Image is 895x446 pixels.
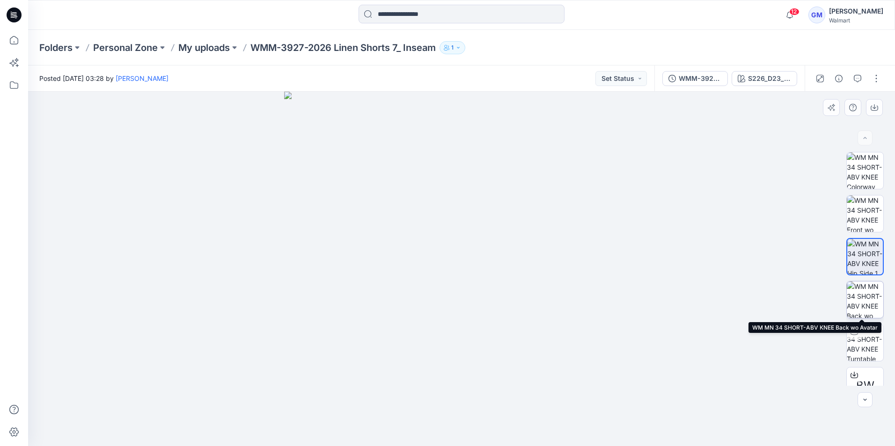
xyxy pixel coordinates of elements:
[847,239,883,274] img: WM MN 34 SHORT-ABV KNEE Hip Side 1 wo Avatar
[178,41,230,54] a: My uploads
[748,73,791,84] div: S226_D23_FA_Dobby Stripe_Dark Navy_M25338B
[856,377,874,394] span: BW
[831,71,846,86] button: Details
[451,43,454,53] p: 1
[116,74,169,82] a: [PERSON_NAME]
[250,41,436,54] p: WMM-3927-2026 Linen Shorts 7_ Inseam
[847,152,883,189] img: WM MN 34 SHORT-ABV KNEE Colorway wo Avatar
[662,71,728,86] button: WMM-3927-2026 Linen Shorts 7_ Inseam_Full Colorway
[808,7,825,23] div: GM
[789,8,800,15] span: 12
[732,71,797,86] button: S226_D23_FA_Dobby Stripe_Dark Navy_M25338B
[679,73,722,84] div: WMM-3927-2026 Linen Shorts 7_ Inseam_Full Colorway
[93,41,158,54] a: Personal Zone
[829,17,883,24] div: Walmart
[39,41,73,54] a: Folders
[847,195,883,232] img: WM MN 34 SHORT-ABV KNEE Front wo Avatar
[440,41,465,54] button: 1
[39,73,169,83] span: Posted [DATE] 03:28 by
[284,92,639,446] img: eyJhbGciOiJIUzI1NiIsImtpZCI6IjAiLCJzbHQiOiJzZXMiLCJ0eXAiOiJKV1QifQ.eyJkYXRhIjp7InR5cGUiOiJzdG9yYW...
[847,324,883,361] img: WM MN 34 SHORT-ABV KNEE Turntable with Avatar
[829,6,883,17] div: [PERSON_NAME]
[847,281,883,318] img: WM MN 34 SHORT-ABV KNEE Back wo Avatar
